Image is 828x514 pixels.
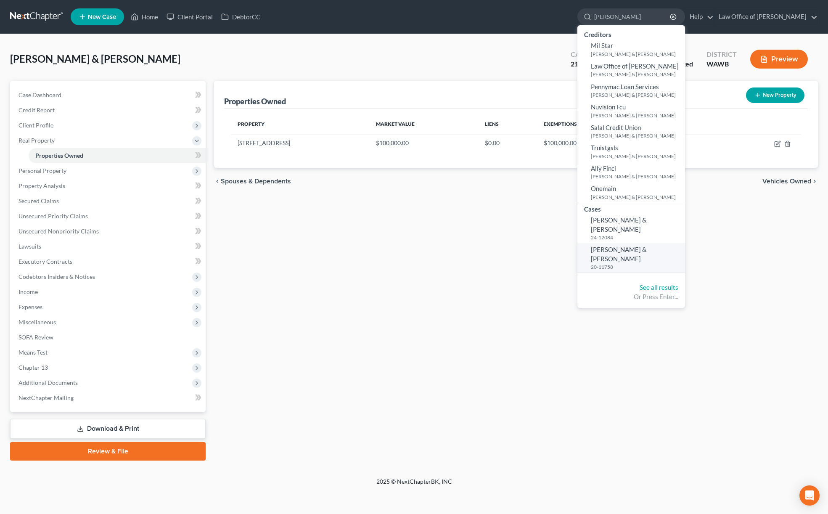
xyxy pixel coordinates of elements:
[369,135,478,151] td: $100,000.00
[19,394,74,401] span: NextChapter Mailing
[10,442,206,461] a: Review & File
[762,178,811,185] span: Vehicles Owned
[19,334,53,341] span: SOFA Review
[591,173,683,180] small: [PERSON_NAME] & [PERSON_NAME]
[19,197,59,204] span: Secured Claims
[577,80,685,101] a: Pennymac Loan Services[PERSON_NAME] & [PERSON_NAME]
[591,103,626,111] span: Nuvision Fcu
[577,214,685,243] a: [PERSON_NAME] & [PERSON_NAME]24-12084
[577,162,685,183] a: Ally Fincl[PERSON_NAME] & [PERSON_NAME]
[231,135,369,151] td: [STREET_ADDRESS]
[591,246,647,262] span: [PERSON_NAME] & [PERSON_NAME]
[478,116,537,135] th: Liens
[591,71,683,78] small: [PERSON_NAME] & [PERSON_NAME]
[19,273,95,280] span: Codebtors Insiders & Notices
[214,178,291,185] button: chevron_left Spouses & Dependents
[19,91,61,98] span: Case Dashboard
[19,318,56,326] span: Miscellaneous
[478,135,537,151] td: $0.00
[591,234,683,241] small: 24-12084
[29,148,206,163] a: Properties Owned
[19,182,65,189] span: Property Analysis
[19,243,41,250] span: Lawsuits
[12,178,206,193] a: Property Analysis
[811,178,818,185] i: chevron_right
[12,87,206,103] a: Case Dashboard
[19,212,88,220] span: Unsecured Priority Claims
[19,122,53,129] span: Client Profile
[221,178,291,185] span: Spouses & Dependents
[231,116,369,135] th: Property
[19,364,48,371] span: Chapter 13
[12,390,206,405] a: NextChapter Mailing
[714,9,817,24] a: Law Office of [PERSON_NAME]
[591,216,647,233] span: [PERSON_NAME] & [PERSON_NAME]
[537,135,635,151] td: $100,000.00
[10,53,180,65] span: [PERSON_NAME] & [PERSON_NAME]
[706,50,737,59] div: District
[577,203,685,214] div: Cases
[12,209,206,224] a: Unsecured Priority Claims
[217,9,265,24] a: DebtorCC
[591,132,683,139] small: [PERSON_NAME] & [PERSON_NAME]
[19,303,42,310] span: Expenses
[591,50,683,58] small: [PERSON_NAME] & [PERSON_NAME]
[35,152,83,159] span: Properties Owned
[19,228,99,235] span: Unsecured Nonpriority Claims
[19,288,38,295] span: Income
[685,9,714,24] a: Help
[12,103,206,118] a: Credit Report
[640,283,678,291] a: See all results
[12,224,206,239] a: Unsecured Nonpriority Claims
[19,349,48,356] span: Means Test
[12,239,206,254] a: Lawsuits
[577,29,685,39] div: Creditors
[214,178,221,185] i: chevron_left
[591,164,616,172] span: Ally Fincl
[537,116,635,135] th: Exemptions
[19,167,66,174] span: Personal Property
[591,91,683,98] small: [PERSON_NAME] & [PERSON_NAME]
[591,153,683,160] small: [PERSON_NAME] & [PERSON_NAME]
[88,14,116,20] span: New Case
[591,83,659,90] span: Pennymac Loan Services
[762,178,818,185] button: Vehicles Owned chevron_right
[577,141,685,162] a: Truistgsls[PERSON_NAME] & [PERSON_NAME]
[571,50,600,59] div: Case
[591,62,679,70] span: Law Office of [PERSON_NAME]
[369,116,478,135] th: Market Value
[19,258,72,265] span: Executory Contracts
[577,121,685,142] a: Salal Credit Union[PERSON_NAME] & [PERSON_NAME]
[162,9,217,24] a: Client Portal
[584,292,678,301] div: Or Press Enter...
[10,419,206,439] a: Download & Print
[127,9,162,24] a: Home
[591,263,683,270] small: 20-11758
[591,193,683,201] small: [PERSON_NAME] & [PERSON_NAME]
[750,50,808,69] button: Preview
[591,124,641,131] span: Salal Credit Union
[12,193,206,209] a: Secured Claims
[577,60,685,80] a: Law Office of [PERSON_NAME][PERSON_NAME] & [PERSON_NAME]
[571,59,600,69] div: 21-10444
[591,185,616,192] span: Onemain
[577,243,685,273] a: [PERSON_NAME] & [PERSON_NAME]20-11758
[577,101,685,121] a: Nuvision Fcu[PERSON_NAME] & [PERSON_NAME]
[591,144,618,151] span: Truistgsls
[12,254,206,269] a: Executory Contracts
[224,96,286,106] div: Properties Owned
[12,330,206,345] a: SOFA Review
[706,59,737,69] div: WAWB
[591,112,683,119] small: [PERSON_NAME] & [PERSON_NAME]
[19,106,55,114] span: Credit Report
[746,87,804,103] button: New Property
[577,39,685,60] a: Mil Star[PERSON_NAME] & [PERSON_NAME]
[19,379,78,386] span: Additional Documents
[577,182,685,203] a: Onemain[PERSON_NAME] & [PERSON_NAME]
[19,137,55,144] span: Real Property
[594,9,671,24] input: Search by name...
[591,42,613,49] span: Mil Star
[799,485,820,506] div: Open Intercom Messenger
[175,477,654,493] div: 2025 © NextChapterBK, INC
